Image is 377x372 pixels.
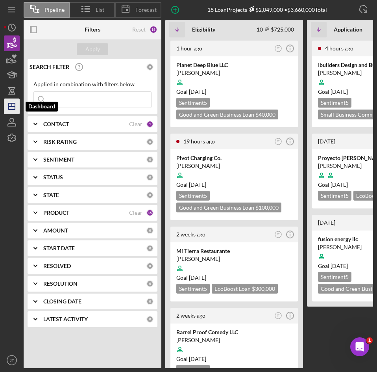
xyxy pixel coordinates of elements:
[277,233,279,236] text: JT
[146,298,153,305] div: 0
[318,181,348,188] span: Goal
[273,136,284,147] button: JT
[43,316,88,322] b: LATEST ACTIVITY
[4,352,20,368] button: JT
[146,209,153,216] div: 15
[43,210,69,216] b: PRODUCT
[146,280,153,287] div: 0
[176,231,205,238] time: 2025-09-10 18:39
[150,26,157,33] div: 16
[176,162,292,170] div: [PERSON_NAME]
[247,6,283,13] div: $2,049,000
[318,88,348,95] span: Goal
[176,355,206,362] span: Goal
[129,210,142,216] div: Clear
[176,191,210,201] div: Sentiment 5
[176,181,206,188] span: Goal
[255,111,275,118] span: $40,000
[44,7,65,13] span: Pipeline
[30,64,69,70] b: SEARCH FILTER
[43,174,63,180] b: STATUS
[318,138,335,145] time: 2025-08-29 22:43
[43,263,71,269] b: RESOLVED
[146,121,153,128] div: 1
[277,314,279,317] text: JT
[169,39,299,128] a: 1 hour agoJTPlanet Deep Blue LLC[PERSON_NAME]Goal [DATE]Sentiment5Good and Green Business Loan $4...
[176,88,206,95] span: Goal
[255,204,279,211] span: $100,000
[331,88,348,95] time: 10/04/2025
[146,174,153,181] div: 0
[96,7,104,13] span: List
[176,328,292,336] div: Barrel Proof Comedy LLC
[85,26,100,33] b: Filters
[135,7,157,13] span: Forecast
[176,69,292,77] div: [PERSON_NAME]
[192,26,215,33] b: Eligibility
[146,63,153,71] div: 0
[146,245,153,252] div: 0
[277,47,279,50] text: JT
[325,45,353,52] time: 2025-09-23 15:44
[212,284,278,294] div: EcoBoost Loan
[146,138,153,145] div: 0
[176,110,278,119] div: Good and Green Business Loan
[176,284,210,294] div: Sentiment 5
[176,312,205,319] time: 2025-09-10 18:21
[273,311,284,321] button: JT
[43,156,74,163] b: SENTIMENT
[146,316,153,323] div: 0
[189,181,206,188] time: 10/25/2025
[318,262,348,269] span: Goal [DATE]
[176,336,292,344] div: [PERSON_NAME]
[176,61,292,69] div: Planet Deep Blue LLC
[331,181,348,188] time: 09/01/2025
[43,139,77,145] b: RISK RATING
[176,247,292,255] div: Mi Tierra Restaurante
[334,26,362,33] b: Application
[169,132,299,221] a: 19 hours agoJTPivot Charging Co.[PERSON_NAME]Goal [DATE]Sentiment5Good and Green Business Loan $1...
[176,45,202,52] time: 2025-09-23 18:18
[252,285,275,292] span: $300,000
[146,262,153,270] div: 0
[85,43,100,55] div: Apply
[176,203,281,212] div: Good and Green Business Loan
[176,98,210,108] div: Sentiment 5
[318,219,335,226] time: 2025-08-12 03:52
[169,225,299,303] a: 2 weeks agoJTMi Tierra Restaurante[PERSON_NAME]Goal [DATE]Sentiment5EcoBoost Loan $300,000
[43,227,68,234] b: AMOUNT
[189,274,206,281] time: 10/25/2025
[273,229,284,240] button: JT
[318,191,351,201] div: Sentiment 5
[43,192,59,198] b: STATE
[43,121,69,127] b: CONTACT
[176,274,206,281] span: Goal
[257,26,294,33] div: 10 $725,000
[277,140,279,143] text: JT
[10,358,14,363] text: JT
[77,43,108,55] button: Apply
[146,227,153,234] div: 0
[318,98,351,108] div: Sentiment 5
[132,26,146,33] div: Reset
[129,121,142,127] div: Clear
[350,337,369,356] iframe: Intercom live chat
[176,255,292,263] div: [PERSON_NAME]
[366,337,373,344] span: 1
[33,81,152,87] div: Applied in combination with filters below
[43,245,75,251] b: START DATE
[189,88,206,95] time: 11/07/2025
[43,298,81,305] b: CLOSING DATE
[318,272,351,282] div: Sentiment 5
[207,6,327,13] div: 18 Loan Projects • $3,660,000 Total
[146,156,153,163] div: 0
[189,355,206,362] time: 10/25/2025
[146,192,153,199] div: 0
[176,154,292,162] div: Pivot Charging Co.
[183,138,215,145] time: 2025-09-23 00:29
[273,43,284,54] button: JT
[43,281,78,287] b: RESOLUTION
